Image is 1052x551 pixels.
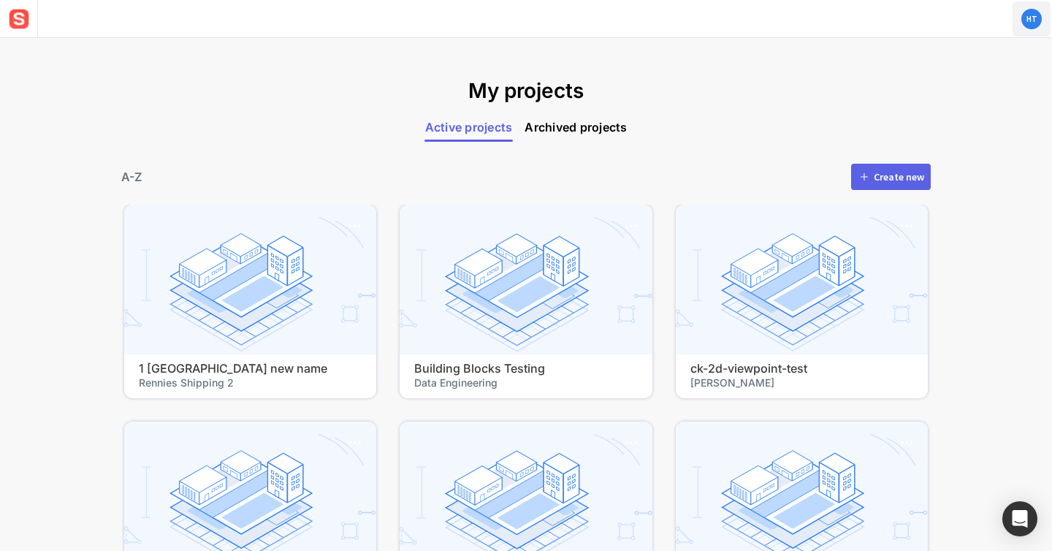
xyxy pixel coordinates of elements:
[851,164,931,190] button: Create new
[525,118,628,137] span: Archived projects
[414,376,637,389] span: Data Engineering
[414,362,637,376] h4: Building Blocks Testing
[874,172,924,182] div: Create new
[139,376,362,389] span: Rennies Shipping 2
[1002,501,1037,536] div: Open Intercom Messenger
[6,6,32,32] img: sensat
[690,376,913,389] span: [PERSON_NAME]
[121,168,142,186] div: A-Z
[690,362,913,376] h4: ck-2d-viewpoint-test
[139,362,362,376] h4: 1 [GEOGRAPHIC_DATA] new name
[1026,14,1037,24] text: HT
[424,118,513,137] span: Active projects
[468,79,584,104] h1: My projects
